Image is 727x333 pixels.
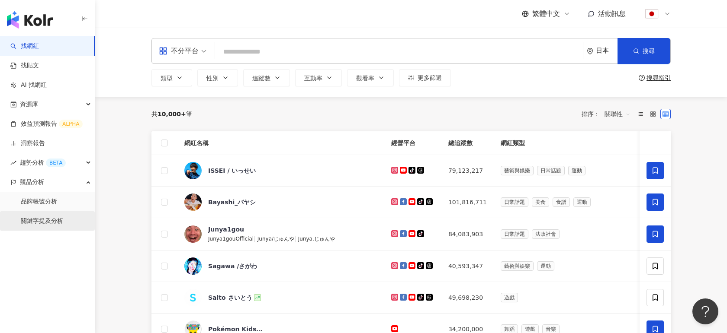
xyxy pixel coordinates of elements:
[254,235,257,242] span: |
[643,48,655,54] span: 搜尋
[161,75,173,82] span: 類型
[596,47,618,54] div: 日本
[441,187,494,218] td: 101,816,711
[151,69,192,86] button: 類型
[184,289,377,306] a: KOL AvatarSaito さいとう
[159,44,199,58] div: 不分平台
[384,131,441,155] th: 經營平台
[184,162,202,179] img: KOL Avatar
[21,197,57,206] a: 品牌帳號分析
[20,95,38,114] span: 資源庫
[532,197,549,207] span: 美食
[501,166,534,175] span: 藝術與娛樂
[605,107,630,121] span: 關聯性
[573,197,591,207] span: 運動
[298,236,335,242] span: Junya.じゅんや
[208,166,256,175] div: ISSEI / いっせい
[537,166,565,175] span: 日常話題
[20,172,44,192] span: 競品分析
[501,293,518,302] span: 遊戲
[184,193,202,211] img: KOL Avatar
[7,11,53,29] img: logo
[568,166,585,175] span: 運動
[184,257,377,275] a: KOL AvatarSagawa /さがわ
[184,225,202,243] img: KOL Avatar
[501,261,534,271] span: 藝術與娛樂
[537,261,554,271] span: 運動
[643,6,660,22] img: flag-Japan-800x800.png
[208,225,244,234] div: Junya1gou
[441,131,494,155] th: 總追蹤數
[356,75,374,82] span: 觀看率
[10,42,39,51] a: search找網紅
[441,282,494,314] td: 49,698,230
[21,217,63,225] a: 關鍵字提及分析
[151,111,192,117] div: 共 筆
[304,75,322,82] span: 互動率
[10,61,39,70] a: 找貼文
[208,262,257,270] div: Sagawa /さがわ
[418,74,442,81] span: 更多篩選
[618,38,670,64] button: 搜尋
[20,153,66,172] span: 趨勢分析
[692,298,718,324] iframe: Help Scout Beacon - Open
[243,69,290,86] button: 追蹤數
[441,251,494,282] td: 40,593,347
[10,139,45,148] a: 洞察報告
[257,236,294,242] span: Junya/じゅんや
[252,75,270,82] span: 追蹤數
[10,120,83,128] a: 效益預測報告ALPHA
[197,69,238,86] button: 性別
[184,289,202,306] img: KOL Avatar
[294,235,298,242] span: |
[295,69,342,86] button: 互動率
[10,81,47,89] a: AI 找網紅
[582,107,635,121] div: 排序：
[10,160,16,166] span: rise
[639,75,645,81] span: question-circle
[184,257,202,275] img: KOL Avatar
[158,111,186,117] span: 10,000+
[441,155,494,187] td: 79,123,217
[206,75,219,82] span: 性別
[159,47,167,55] span: appstore
[553,197,570,207] span: 食譜
[532,229,560,239] span: 法政社會
[347,69,394,86] button: 觀看率
[177,131,384,155] th: 網紅名稱
[441,218,494,251] td: 84,083,903
[184,162,377,179] a: KOL AvatarISSEI / いっせい
[494,131,663,155] th: 網紅類型
[587,48,593,54] span: environment
[647,74,671,81] div: 搜尋指引
[208,293,252,302] div: Saito さいとう
[46,159,66,167] div: BETA
[598,10,626,18] span: 活動訊息
[208,236,254,242] span: Junya1gouOfficial
[399,69,451,86] button: 更多篩選
[208,198,256,206] div: Bayashi_バヤシ
[501,229,528,239] span: 日常話題
[184,225,377,243] a: KOL AvatarJunya1gouJunya1gouOfficial|Junya/じゅんや|Junya.じゅんや
[184,193,377,211] a: KOL AvatarBayashi_バヤシ
[532,9,560,19] span: 繁體中文
[501,197,528,207] span: 日常話題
